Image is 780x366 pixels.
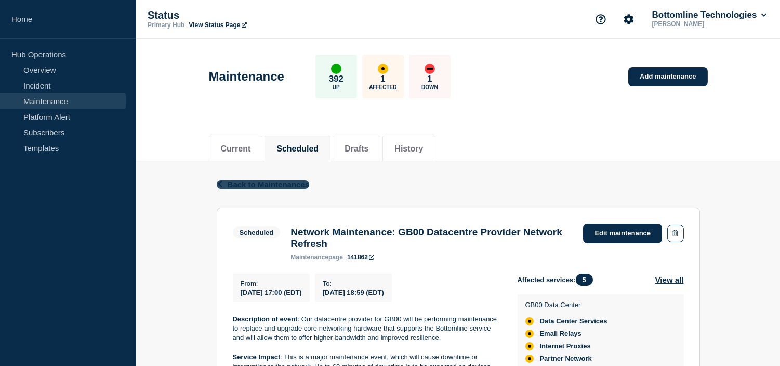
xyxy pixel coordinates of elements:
[241,288,302,296] span: [DATE] 17:00 (EDT)
[518,274,598,286] span: Affected services:
[189,21,246,29] a: View Status Page
[209,69,284,84] h1: Maintenance
[276,144,319,154] button: Scheduled
[540,355,592,363] span: Partner Network
[576,274,593,286] span: 5
[323,288,384,296] span: [DATE] 18:59 (EDT)
[650,10,769,20] button: Bottomline Technologies
[394,144,423,154] button: History
[378,64,388,74] div: affected
[233,315,298,323] strong: Description of event
[583,224,662,243] a: Edit maintenance
[525,330,534,338] div: affected
[347,254,374,261] a: 141862
[427,74,432,84] p: 1
[618,8,640,30] button: Account settings
[228,180,310,189] span: Back to Maintenances
[540,330,581,338] span: Email Relays
[241,280,302,287] p: From :
[323,280,384,287] p: To :
[425,64,435,74] div: down
[525,342,534,350] div: affected
[525,355,534,363] div: affected
[148,21,184,29] p: Primary Hub
[290,254,343,261] p: page
[345,144,368,154] button: Drafts
[590,8,612,30] button: Support
[221,144,251,154] button: Current
[148,9,355,21] p: Status
[655,274,684,286] button: View all
[628,67,707,86] a: Add maintenance
[329,74,343,84] p: 392
[331,64,341,74] div: up
[369,84,396,90] p: Affected
[525,301,607,309] p: GB00 Data Center
[421,84,438,90] p: Down
[650,20,758,28] p: [PERSON_NAME]
[333,84,340,90] p: Up
[233,314,501,343] p: : Our datacentre provider for GB00 will be performing maintenance to replace and upgrade core net...
[233,353,281,361] strong: Service Impact
[290,254,328,261] span: maintenance
[540,342,591,350] span: Internet Proxies
[290,226,573,249] h3: Network Maintenance: GB00 Datacentre Provider Network Refresh
[525,317,534,325] div: affected
[540,317,607,325] span: Data Center Services
[217,180,310,189] button: Back to Maintenances
[233,226,281,238] span: Scheduled
[380,74,385,84] p: 1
